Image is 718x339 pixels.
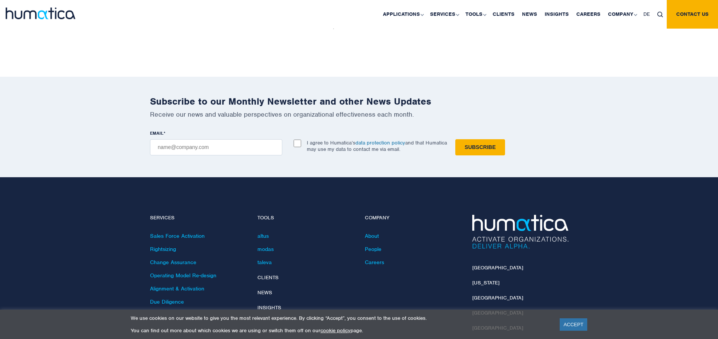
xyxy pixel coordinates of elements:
a: modas [257,246,274,252]
a: taleva [257,259,272,266]
p: We use cookies on our website to give you the most relevant experience. By clicking “Accept”, you... [131,315,550,321]
h2: Subscribe to our Monthly Newsletter and other News Updates [150,96,568,107]
a: [US_STATE] [472,280,499,286]
a: ACCEPT [560,318,587,331]
a: cookie policy [320,327,351,334]
a: Change Assurance [150,259,196,266]
a: [GEOGRAPHIC_DATA] [472,295,523,301]
a: altus [257,233,269,239]
input: name@company.com [150,139,282,155]
a: News [257,289,272,296]
span: DE [643,11,650,17]
a: Careers [365,259,384,266]
input: Subscribe [455,139,505,155]
a: Insights [257,304,281,311]
a: Operating Model Re-design [150,272,216,279]
span: EMAIL [150,130,164,136]
p: You can find out more about which cookies we are using or switch them off on our page. [131,327,550,334]
img: logo [6,8,75,19]
h4: Services [150,215,246,221]
a: data protection policy [355,140,405,146]
img: search_icon [657,12,663,17]
input: I agree to Humatica’sdata protection policyand that Humatica may use my data to contact me via em... [294,140,301,147]
img: Humatica [472,215,568,249]
a: Alignment & Activation [150,285,204,292]
a: About [365,233,379,239]
a: Rightsizing [150,246,176,252]
h4: Company [365,215,461,221]
p: I agree to Humatica’s and that Humatica may use my data to contact me via email. [307,140,447,152]
a: Due Diligence [150,298,184,305]
a: [GEOGRAPHIC_DATA] [472,265,523,271]
a: Clients [257,274,279,281]
a: People [365,246,381,252]
h4: Tools [257,215,354,221]
a: Sales Force Activation [150,233,205,239]
p: Receive our news and valuable perspectives on organizational effectiveness each month. [150,110,568,119]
